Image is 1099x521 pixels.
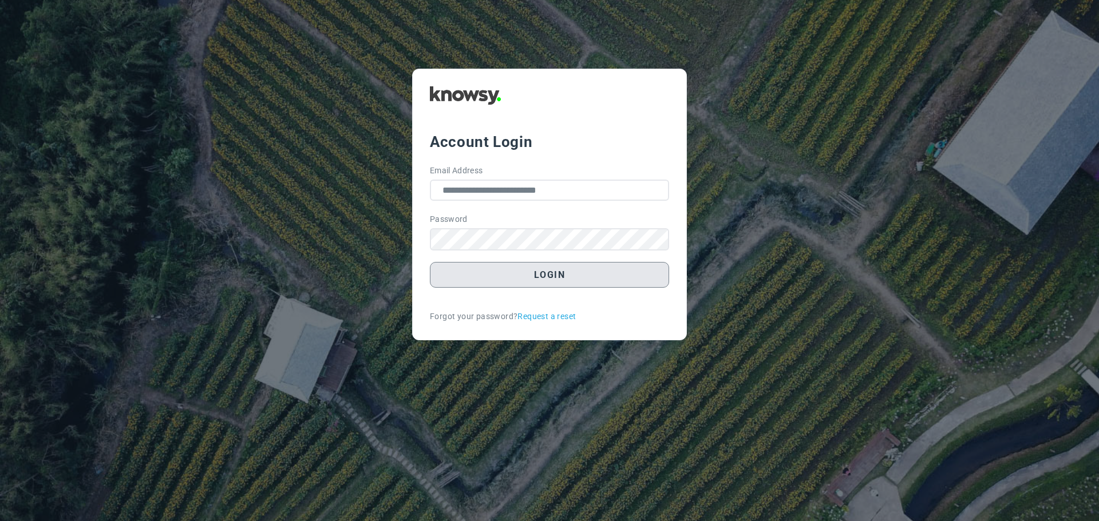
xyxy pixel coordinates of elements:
[430,262,669,288] button: Login
[430,311,669,323] div: Forgot your password?
[430,213,468,225] label: Password
[430,132,669,152] div: Account Login
[430,165,483,177] label: Email Address
[517,311,576,323] a: Request a reset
